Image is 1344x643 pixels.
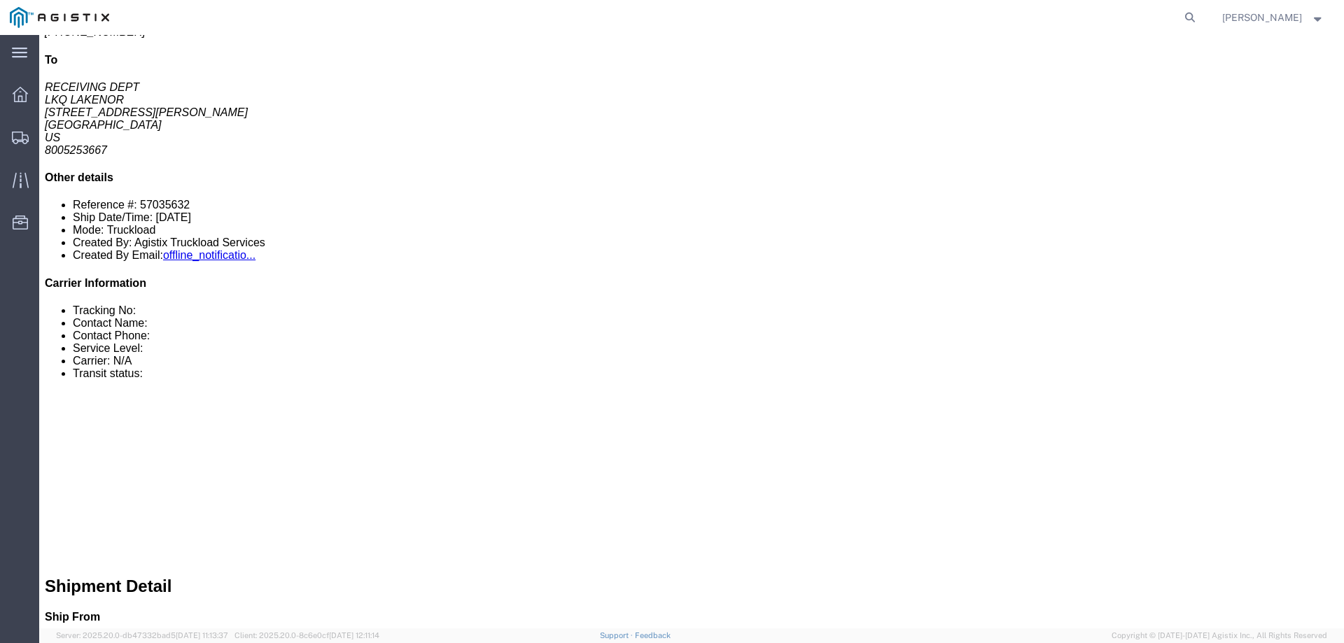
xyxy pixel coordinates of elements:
[176,631,228,640] span: [DATE] 11:13:37
[56,631,228,640] span: Server: 2025.20.0-db47332bad5
[1221,9,1325,26] button: [PERSON_NAME]
[234,631,379,640] span: Client: 2025.20.0-8c6e0cf
[1222,10,1302,25] span: Jesse Jordan
[635,631,671,640] a: Feedback
[600,631,635,640] a: Support
[10,7,109,28] img: logo
[39,35,1344,628] iframe: FS Legacy Container
[329,631,379,640] span: [DATE] 12:11:14
[1112,630,1327,642] span: Copyright © [DATE]-[DATE] Agistix Inc., All Rights Reserved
